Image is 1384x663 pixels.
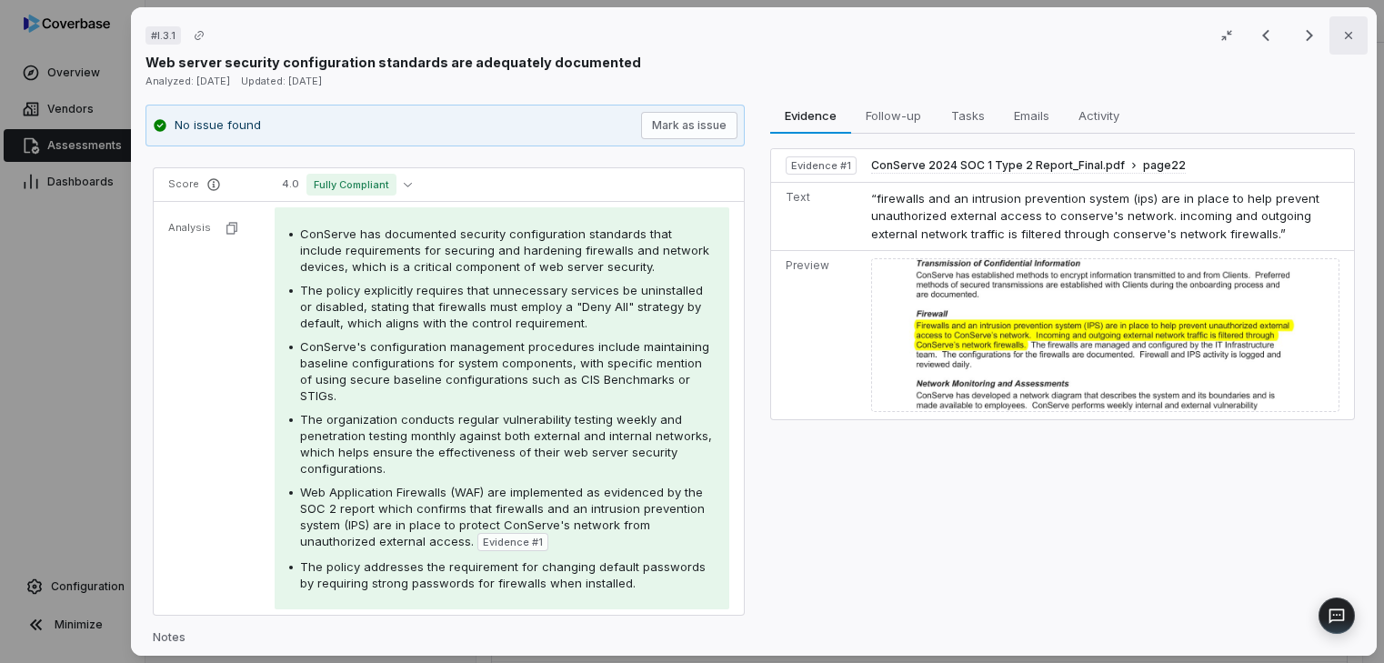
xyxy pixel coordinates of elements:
span: Evidence # 1 [483,535,543,549]
span: The organization conducts regular vulnerability testing weekly and penetration testing monthly ag... [300,412,712,476]
span: Evidence # 1 [791,158,851,173]
td: Preview [771,251,864,419]
button: Previous result [1248,25,1284,46]
span: Fully Compliant [306,174,396,196]
span: Evidence [778,104,844,127]
span: The policy addresses the requirement for changing default passwords by requiring strong passwords... [300,559,706,590]
span: Tasks [944,104,992,127]
span: Emails [1007,104,1057,127]
p: Score [168,177,253,192]
span: ConServe has documented security configuration standards that include requirements for securing a... [300,226,709,274]
td: Text [771,182,864,251]
span: Updated: [DATE] [241,75,322,87]
button: Next result [1291,25,1328,46]
button: Copy link [183,19,216,52]
span: ConServe 2024 SOC 1 Type 2 Report_Final.pdf [871,158,1125,173]
p: Web server security configuration standards are adequately documented [145,53,641,72]
button: Mark as issue [641,112,737,139]
span: # I.3.1 [151,28,176,43]
span: Follow-up [859,104,929,127]
button: ConServe 2024 SOC 1 Type 2 Report_Final.pdfpage22 [871,158,1186,174]
span: page 22 [1143,158,1186,173]
p: Notes [153,630,745,652]
span: Activity [1071,104,1127,127]
span: ConServe's configuration management procedures include maintaining baseline configurations for sy... [300,339,709,403]
span: The policy explicitly requires that unnecessary services be uninstalled or disabled, stating that... [300,283,703,330]
span: Web Application Firewalls (WAF) are implemented as evidenced by the SOC 2 report which confirms t... [300,485,705,548]
img: 6a009d702e9c45a6b24b6888c21c3d8e_original.jpg_w1200.jpg [871,258,1339,412]
button: 4.0Fully Compliant [275,174,419,196]
span: “firewalls and an intrusion prevention system (ips) are in place to help prevent unauthorized ext... [871,191,1319,241]
p: Analysis [168,221,211,235]
span: Analyzed: [DATE] [145,75,230,87]
p: No issue found [175,116,261,135]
